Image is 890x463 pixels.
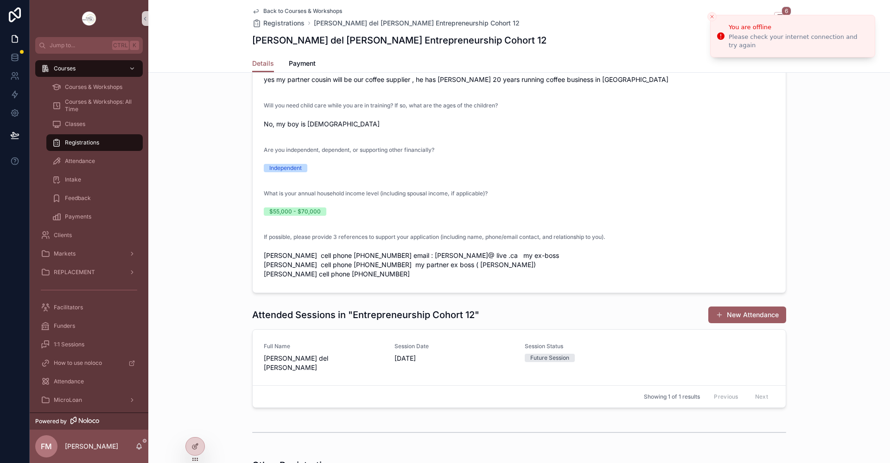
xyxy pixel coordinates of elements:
[252,34,547,47] h1: [PERSON_NAME] del [PERSON_NAME] Entrepreneurship Cohort 12
[65,157,95,165] span: Attendance
[41,441,52,452] span: FM
[782,6,791,16] span: 6
[46,190,143,206] a: Feedback
[50,42,108,49] span: Jump to...
[264,343,383,350] span: Full Name
[131,42,138,49] span: K
[46,171,143,188] a: Intake
[54,396,82,404] span: MicroLoan
[264,354,383,372] span: [PERSON_NAME] del [PERSON_NAME]
[707,12,717,21] button: Close toast
[264,119,775,129] span: No, my boy is [DEMOGRAPHIC_DATA]
[35,418,67,425] span: Powered by
[525,343,644,350] span: Session Status
[252,55,274,73] a: Details
[65,120,85,128] span: Classes
[82,11,96,26] img: App logo
[394,343,514,350] span: Session Date
[35,299,143,316] a: Facilitators
[54,341,84,348] span: 1:1 Sessions
[263,7,342,15] span: Back to Courses & Workshops
[54,250,76,257] span: Markets
[46,153,143,169] a: Attendance
[35,245,143,262] a: Markets
[264,146,434,153] span: Are you independent, dependent, or supporting other financially?
[264,75,775,84] span: yes my partner cousin will be our coffee supplier , he has [PERSON_NAME] 20 years running coffee ...
[54,269,95,276] span: REPLACEMENT
[252,308,479,321] h1: Attended Sessions in "Entrepreneurship Cohort 12"
[252,7,342,15] a: Back to Courses & Workshops
[54,378,84,385] span: Attendance
[65,194,91,202] span: Feedback
[35,373,143,390] a: Attendance
[65,176,81,183] span: Intake
[729,33,867,50] div: Please check your internet connection and try again
[35,355,143,371] a: How to use noloco
[252,59,274,68] span: Details
[65,139,99,146] span: Registrations
[54,322,75,330] span: Funders
[46,79,143,95] a: Courses & Workshops
[54,359,102,367] span: How to use noloco
[35,336,143,353] a: 1:1 Sessions
[46,97,143,114] a: Courses & Workshops: All Time
[112,41,129,50] span: Ctrl
[530,354,569,362] div: Future Session
[264,233,605,240] span: If possible, please provide 3 references to support your application (including name, phone/email...
[35,392,143,408] a: MicroLoan
[252,19,305,28] a: Registrations
[644,393,700,400] span: Showing 1 of 1 results
[35,318,143,334] a: Funders
[394,354,514,363] span: [DATE]
[54,231,72,239] span: Clients
[729,23,867,32] div: You are offline
[54,65,76,72] span: Courses
[264,190,488,197] span: What is your annual household income level (including spousal income, if applicable)?
[35,37,143,54] button: Jump to...CtrlK
[263,19,305,28] span: Registrations
[35,227,143,244] a: Clients
[289,55,316,74] a: Payment
[289,59,316,68] span: Payment
[264,251,775,279] span: [PERSON_NAME] cell phone [PHONE_NUMBER] email : [PERSON_NAME]@ live .ca my ex-boss [PERSON_NAME] ...
[46,134,143,151] a: Registrations
[35,264,143,281] a: REPLACEMENT
[65,442,118,451] p: [PERSON_NAME]
[30,413,148,430] a: Powered by
[35,60,143,77] a: Courses
[65,98,133,113] span: Courses & Workshops: All Time
[253,330,786,385] a: Full Name[PERSON_NAME] del [PERSON_NAME]Session Date[DATE]Session StatusFuture Session
[46,116,143,132] a: Classes
[54,304,83,311] span: Facilitators
[314,19,520,28] a: [PERSON_NAME] del [PERSON_NAME] Entrepreneurship Cohort 12
[708,307,786,323] button: New Attendance
[46,208,143,225] a: Payments
[65,213,91,220] span: Payments
[269,207,321,216] div: $55,000 - $70,000
[30,54,148,413] div: scrollable content
[264,102,498,109] span: Will you need child care while you are in training? If so, what are the ages of the children?
[65,83,122,91] span: Courses & Workshops
[269,164,302,172] div: Independent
